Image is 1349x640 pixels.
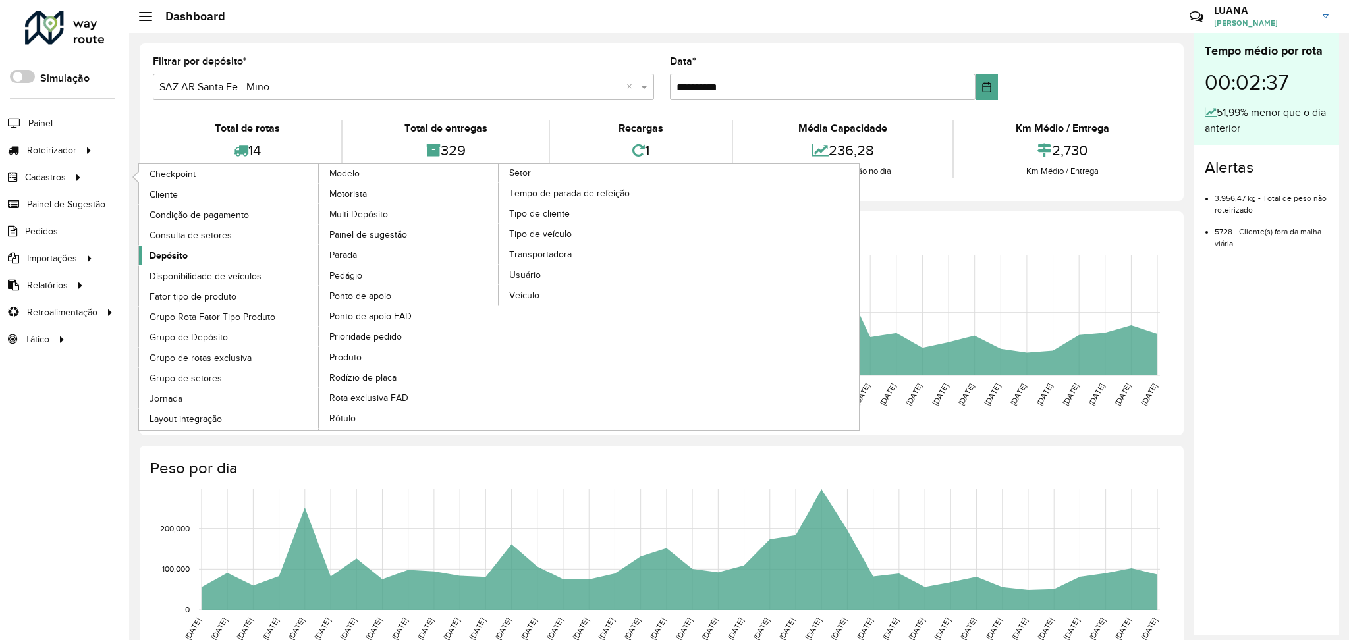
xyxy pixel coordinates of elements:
[139,348,319,367] a: Grupo de rotas exclusiva
[139,164,319,184] a: Checkpoint
[139,286,319,306] a: Fator tipo de produto
[957,165,1167,178] div: Km Médio / Entrega
[1140,382,1159,407] text: [DATE]
[153,53,247,69] label: Filtrar por depósito
[1215,182,1329,216] li: 3.956,47 kg - Total de peso não roteirizado
[150,208,249,222] span: Condição de pagamento
[150,188,178,201] span: Cliente
[1215,216,1329,250] li: 5728 - Cliente(s) fora da malha viária
[1087,382,1106,407] text: [DATE]
[319,388,499,408] a: Rota exclusiva FAD
[156,120,338,136] div: Total de rotas
[150,269,262,283] span: Disponibilidade de veículos
[25,171,66,184] span: Cadastros
[139,225,319,245] a: Consulta de setores
[139,307,319,327] a: Grupo Rota Fator Tipo Produto
[509,248,572,261] span: Transportadora
[27,144,76,157] span: Roteirizador
[28,117,53,130] span: Painel
[185,605,190,614] text: 0
[904,382,923,407] text: [DATE]
[319,347,499,367] a: Produto
[319,204,499,224] a: Multi Depósito
[319,327,499,346] a: Prioridade pedido
[27,279,68,292] span: Relatórios
[1205,158,1329,177] h4: Alertas
[150,371,222,385] span: Grupo de setores
[976,74,999,100] button: Choose Date
[150,167,196,181] span: Checkpoint
[319,245,499,265] a: Parada
[25,225,58,238] span: Pedidos
[150,331,228,344] span: Grupo de Depósito
[957,136,1167,165] div: 2,730
[956,382,976,407] text: [DATE]
[139,368,319,388] a: Grupo de setores
[509,268,541,282] span: Usuário
[329,350,362,364] span: Produto
[319,184,499,203] a: Motorista
[329,269,362,282] span: Pedágio
[319,286,499,306] a: Ponto de apoio
[319,164,679,430] a: Setor
[139,388,319,408] a: Jornada
[139,266,319,286] a: Disponibilidade de veículos
[509,186,630,200] span: Tempo de parada de refeição
[319,225,499,244] a: Painel de sugestão
[553,136,729,165] div: 1
[1214,17,1313,29] span: [PERSON_NAME]
[957,120,1167,136] div: Km Médio / Entrega
[329,412,356,425] span: Rótulo
[1061,382,1080,407] text: [DATE]
[27,306,97,319] span: Retroalimentação
[499,224,679,244] a: Tipo de veículo
[319,367,499,387] a: Rodízio de placa
[1008,382,1028,407] text: [DATE]
[509,166,531,180] span: Setor
[150,249,188,263] span: Depósito
[1182,3,1211,31] a: Contato Rápido
[1205,105,1329,136] div: 51,99% menor que o dia anterior
[319,265,499,285] a: Pedágio
[319,408,499,428] a: Rótulo
[931,382,950,407] text: [DATE]
[162,564,190,573] text: 100,000
[553,120,729,136] div: Recargas
[1205,60,1329,105] div: 00:02:37
[329,289,391,303] span: Ponto de apoio
[150,351,252,365] span: Grupo de rotas exclusiva
[156,136,338,165] div: 14
[160,524,190,533] text: 200,000
[1205,42,1329,60] div: Tempo médio por rota
[139,205,319,225] a: Condição de pagamento
[329,309,412,323] span: Ponto de apoio FAD
[1035,382,1054,407] text: [DATE]
[736,120,949,136] div: Média Capacidade
[152,9,225,24] h2: Dashboard
[329,330,402,344] span: Prioridade pedido
[983,382,1002,407] text: [DATE]
[1113,382,1132,407] text: [DATE]
[150,290,236,304] span: Fator tipo de produto
[329,228,407,242] span: Painel de sugestão
[346,120,545,136] div: Total de entregas
[329,167,360,180] span: Modelo
[139,246,319,265] a: Depósito
[40,70,90,86] label: Simulação
[150,310,275,324] span: Grupo Rota Fator Tipo Produto
[736,136,949,165] div: 236,28
[499,203,679,223] a: Tipo de cliente
[329,207,388,221] span: Multi Depósito
[346,136,545,165] div: 329
[27,198,105,211] span: Painel de Sugestão
[329,391,408,405] span: Rota exclusiva FAD
[329,371,397,385] span: Rodízio de placa
[499,285,679,305] a: Veículo
[25,333,49,346] span: Tático
[499,265,679,284] a: Usuário
[509,227,572,241] span: Tipo de veículo
[139,327,319,347] a: Grupo de Depósito
[150,392,182,406] span: Jornada
[319,306,499,326] a: Ponto de apoio FAD
[27,252,77,265] span: Importações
